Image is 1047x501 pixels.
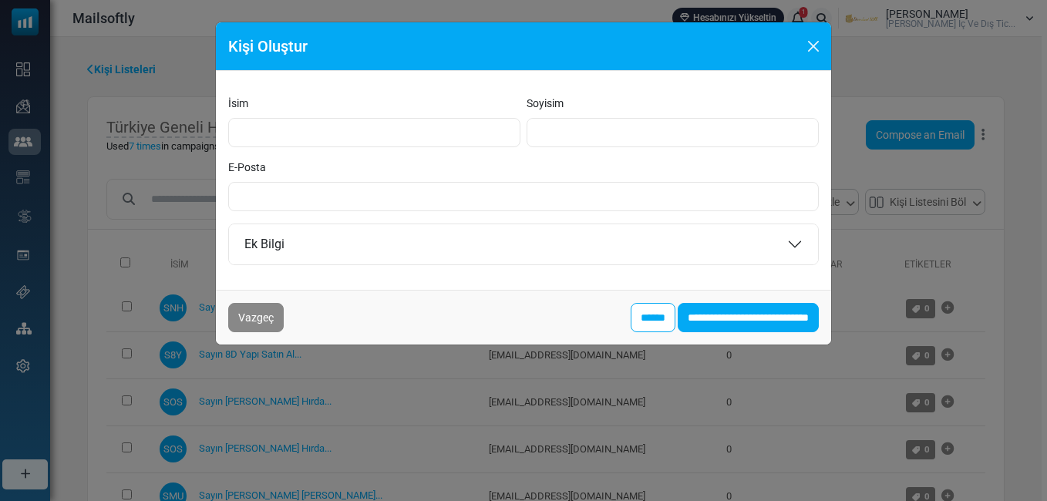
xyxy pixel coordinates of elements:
button: Vazgeç [228,303,284,332]
label: İsim [228,96,248,112]
button: Ek Bilgi [229,224,818,264]
label: E-Posta [228,160,266,176]
button: Close [802,35,825,58]
h5: Kişi Oluştur [228,35,308,58]
label: Soyisim [527,96,564,112]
